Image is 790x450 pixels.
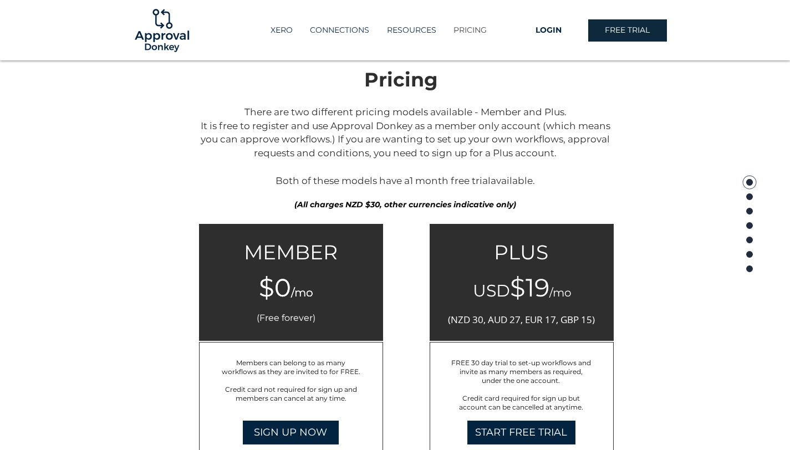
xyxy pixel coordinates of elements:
[304,21,375,39] p: CONNECTIONS
[291,286,313,299] span: /mo
[510,272,549,303] span: $19
[536,25,562,36] span: LOGIN
[254,426,327,439] span: SIGN UP NOW
[294,200,516,209] span: (All charges NZD $30, other currencies indicative only)​
[248,21,509,39] nav: Site
[222,359,360,376] span: Members can belong to as many workflows as they are invited to for FREE.
[244,240,338,264] span: MEMBER
[494,240,548,264] span: PLUS
[132,1,192,60] img: Logo-01.png
[445,21,496,39] a: PRICING
[265,21,298,39] p: XERO
[381,21,442,39] p: RESOURCES
[448,21,492,39] p: PRICING
[378,21,445,39] div: RESOURCES
[451,359,591,385] span: FREE 30 day trial to set-up workflows and invite as many members as required, under the one account.
[473,280,510,301] span: USD
[588,19,667,42] a: FREE TRIAL
[301,21,378,39] a: CONNECTIONS
[207,349,363,363] h6: Includes:
[257,313,315,323] span: (Free forever)
[459,394,583,411] span: Credit card required for sign up but account can be cancelled at anytime.
[225,385,357,402] span: Credit card not required for sign up and members can cancel at any time.
[259,272,291,303] span: $0
[364,68,438,91] span: Pricing
[467,421,575,444] a: START FREE TRIAL
[243,421,339,444] a: SIGN UP NOW
[742,175,757,275] nav: Page
[201,106,610,186] span: There are two different pricing models available - Member and Plus. It is free to register and us...
[448,313,595,326] span: (NZD 30, AUD 27, EUR 17, GBP 15)
[549,286,572,299] span: /mo
[605,25,650,36] span: FREE TRIAL
[410,175,491,186] a: 1 month free trial
[262,21,301,39] a: XERO
[475,426,567,439] span: START FREE TRIAL
[509,19,588,42] a: LOGIN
